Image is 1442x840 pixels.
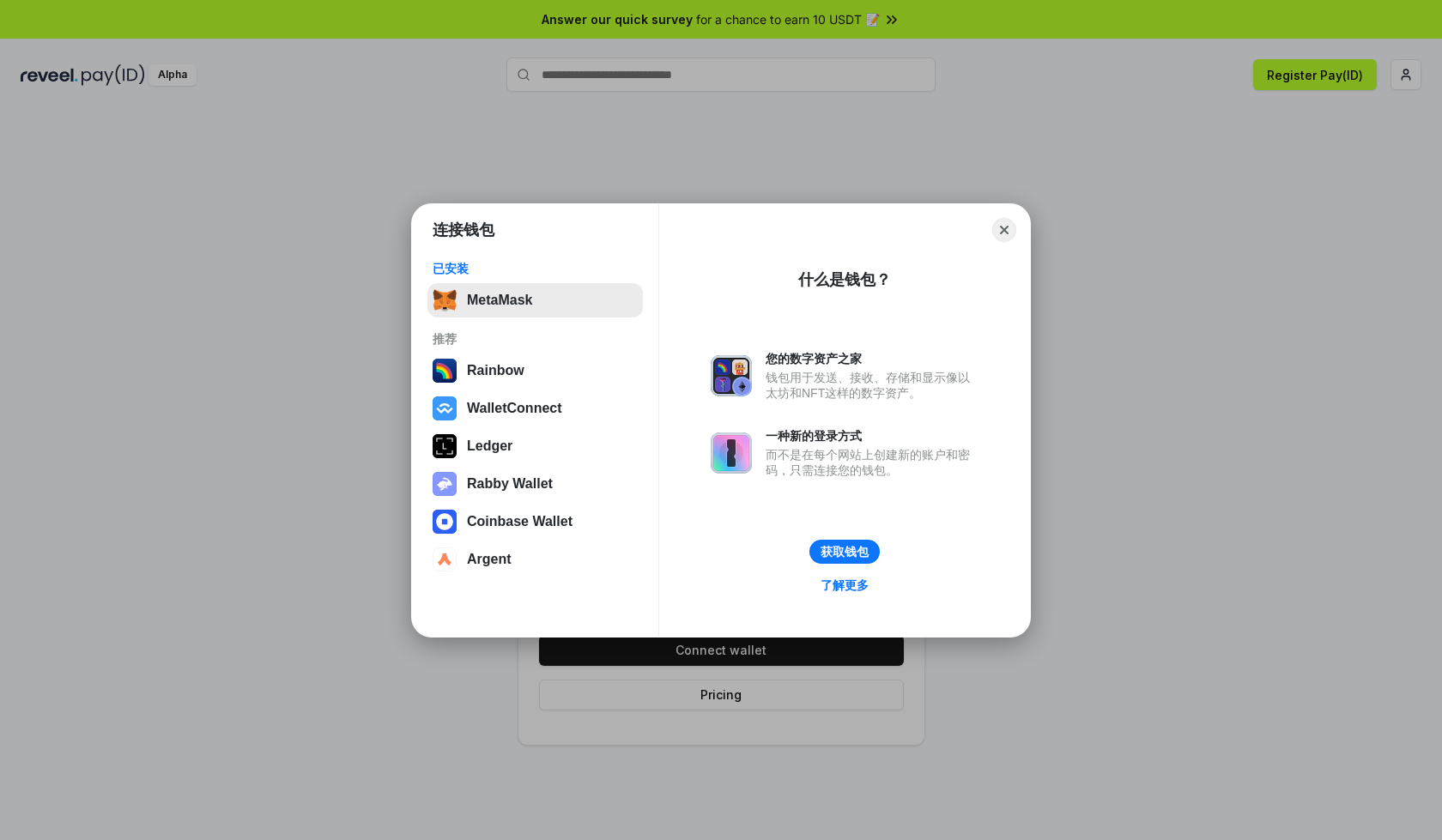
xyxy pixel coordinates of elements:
[809,540,880,564] button: 获取钱包
[810,574,879,596] a: 了解更多
[427,429,643,463] button: Ledger
[821,577,869,593] div: 了解更多
[766,351,978,366] div: 您的数字资产之家
[766,370,978,401] div: 钱包用于发送、接收、存储和显示像以太坊和NFT这样的数字资产。
[467,514,573,529] div: Coinbase Wallet
[821,544,869,559] div: 获取钱包
[766,447,978,478] div: 而不是在每个网站上创建新的账户和密码，只需连接您的钱包。
[467,552,512,567] div: Argent
[427,542,643,577] button: Argent
[766,428,978,444] div: 一种新的登录方式
[433,472,457,496] img: svg+xml,%3Csvg%20xmlns%3D%22http%3A%2F%2Fwww.w3.org%2F2000%2Fsvg%22%20fill%3D%22none%22%20viewBox...
[467,293,532,308] div: MetaMask
[433,288,457,312] img: svg+xml,%3Csvg%20fill%3D%22none%22%20height%3D%2233%22%20viewBox%3D%220%200%2035%2033%22%20width%...
[433,510,457,534] img: svg+xml,%3Csvg%20width%3D%2228%22%20height%3D%2228%22%20viewBox%3D%220%200%2028%2028%22%20fill%3D...
[467,401,562,416] div: WalletConnect
[427,283,643,317] button: MetaMask
[467,476,553,492] div: Rabby Wallet
[427,467,643,501] button: Rabby Wallet
[427,354,643,388] button: Rainbow
[433,359,457,383] img: svg+xml,%3Csvg%20width%3D%22120%22%20height%3D%22120%22%20viewBox%3D%220%200%20120%20120%22%20fil...
[433,331,638,347] div: 推荐
[433,261,638,276] div: 已安装
[467,438,512,454] div: Ledger
[433,547,457,571] img: svg+xml,%3Csvg%20width%3D%2228%22%20height%3D%2228%22%20viewBox%3D%220%200%2028%2028%22%20fill%3D...
[433,434,457,458] img: svg+xml,%3Csvg%20xmlns%3D%22http%3A%2F%2Fwww.w3.org%2F2000%2Fsvg%22%20width%3D%2228%22%20height%3...
[711,432,752,474] img: svg+xml,%3Csvg%20xmlns%3D%22http%3A%2F%2Fwww.w3.org%2F2000%2Fsvg%22%20fill%3D%22none%22%20viewBox...
[711,355,752,396] img: svg+xml,%3Csvg%20xmlns%3D%22http%3A%2F%2Fwww.w3.org%2F2000%2Fsvg%22%20fill%3D%22none%22%20viewBox...
[427,505,643,539] button: Coinbase Wallet
[433,396,457,420] img: svg+xml,%3Csvg%20width%3D%2228%22%20height%3D%2228%22%20viewBox%3D%220%200%2028%2028%22%20fill%3D...
[992,218,1016,242] button: Close
[427,391,643,426] button: WalletConnect
[433,220,494,240] h1: 连接钱包
[798,269,891,290] div: 什么是钱包？
[467,363,524,378] div: Rainbow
